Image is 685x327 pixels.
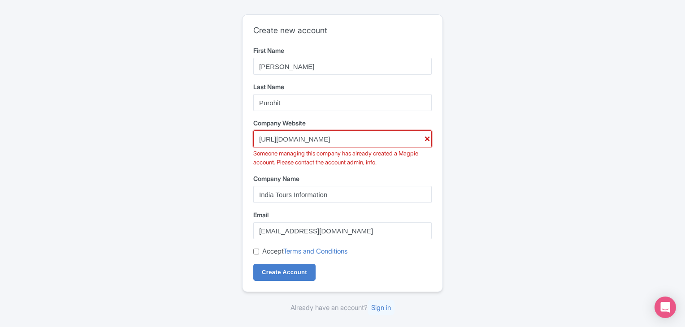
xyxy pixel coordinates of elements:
[655,297,676,318] div: Open Intercom Messenger
[253,118,432,128] label: Company Website
[368,300,395,315] a: Sign in
[253,130,432,147] input: example.com
[253,264,316,281] input: Create Account
[253,149,432,167] div: Someone managing this company has already created a Magpie account. Please contact the account ad...
[242,303,443,313] div: Already have an account?
[253,46,432,55] label: First Name
[283,247,347,255] a: Terms and Conditions
[253,82,432,91] label: Last Name
[253,26,432,35] h2: Create new account
[253,210,432,219] label: Email
[253,222,432,239] input: username@example.com
[262,246,347,257] label: Accept
[253,174,432,183] label: Company Name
